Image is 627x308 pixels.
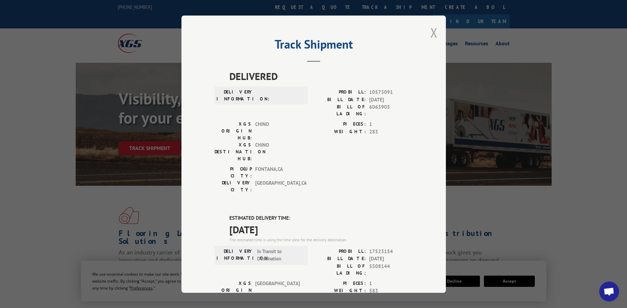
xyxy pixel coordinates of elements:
label: BILL DATE: [314,96,366,103]
label: XGS ORIGIN HUB: [215,121,252,141]
span: [DATE] [369,96,413,103]
span: [DATE] [229,222,413,237]
label: BILL OF LADING: [314,262,366,276]
span: CHINO [255,141,300,162]
span: 6063905 [369,103,413,117]
label: BILL DATE: [314,255,366,263]
span: 17523154 [369,248,413,255]
label: PIECES: [314,280,366,287]
label: DELIVERY INFORMATION: [216,89,254,102]
label: PROBILL: [314,248,366,255]
label: PROBILL: [314,89,366,96]
label: WEIGHT: [314,287,366,295]
span: In Transit to Destination [257,248,302,262]
label: DELIVERY CITY: [215,179,252,193]
span: CHINO [255,121,300,141]
span: 1 [369,121,413,128]
label: PIECES: [314,121,366,128]
span: 10573091 [369,89,413,96]
label: BILL OF LADING: [314,103,366,117]
span: 5508144 [369,262,413,276]
span: [GEOGRAPHIC_DATA] , CA [255,179,300,193]
label: WEIGHT: [314,128,366,135]
button: Close modal [430,24,438,41]
label: DELIVERY INFORMATION: [216,248,254,262]
span: 583 [369,287,413,295]
div: Open chat [599,282,619,301]
label: XGS ORIGIN HUB: [215,280,252,300]
span: 283 [369,128,413,135]
span: FONTANA , CA [255,166,300,179]
span: [GEOGRAPHIC_DATA] [255,280,300,300]
label: XGS DESTINATION HUB: [215,141,252,162]
h2: Track Shipment [215,40,413,52]
span: [DATE] [369,255,413,263]
label: ESTIMATED DELIVERY TIME: [229,214,413,222]
label: PICKUP CITY: [215,166,252,179]
span: DELIVERED [229,69,413,84]
span: 1 [369,280,413,287]
div: The estimated time is using the time zone for the delivery destination. [229,237,413,243]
